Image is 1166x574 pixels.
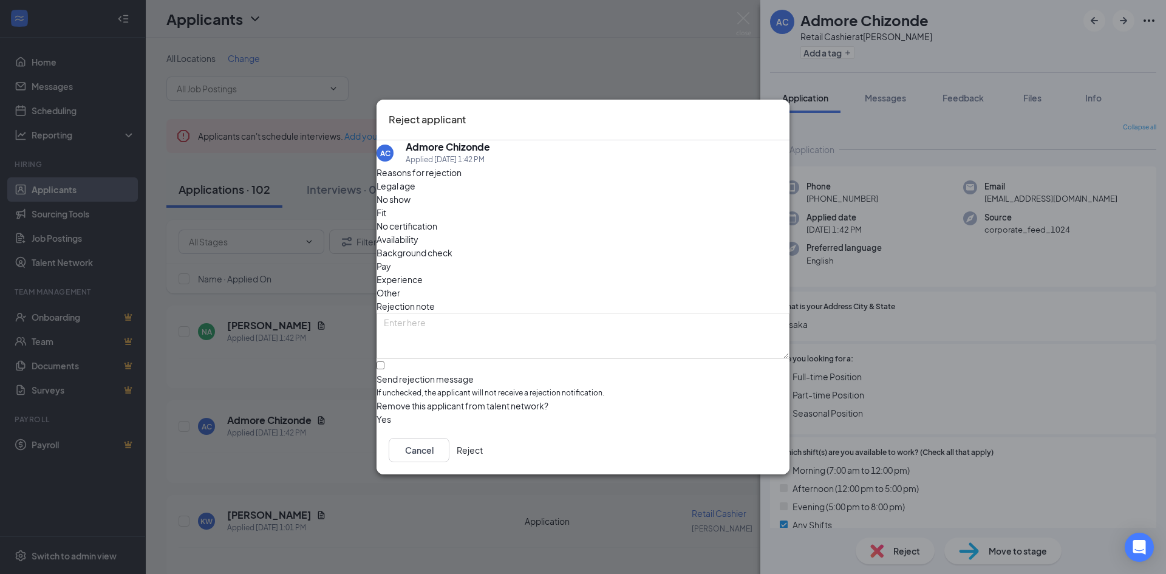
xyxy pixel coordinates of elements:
span: Fit [377,206,386,219]
span: Legal age [377,179,415,193]
span: Remove this applicant from talent network? [377,400,548,411]
span: Reasons for rejection [377,167,462,178]
span: No certification [377,219,437,233]
input: Send rejection messageIf unchecked, the applicant will not receive a rejection notification. [377,361,384,369]
span: Background check [377,246,452,259]
span: No show [377,193,411,206]
div: Send rejection message [377,373,789,385]
span: Pay [377,259,391,273]
span: Other [377,286,400,299]
span: If unchecked, the applicant will not receive a rejection notification. [377,388,789,399]
span: Availability [377,233,418,246]
button: Reject [457,438,483,462]
span: Yes [377,412,391,426]
div: Open Intercom Messenger [1125,533,1154,562]
div: AC [380,148,390,159]
span: Rejection note [377,301,435,312]
h3: Reject applicant [389,112,466,128]
span: Experience [377,273,423,286]
button: Cancel [389,438,449,462]
div: Applied [DATE] 1:42 PM [406,154,490,166]
h5: Admore Chizonde [406,140,490,154]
